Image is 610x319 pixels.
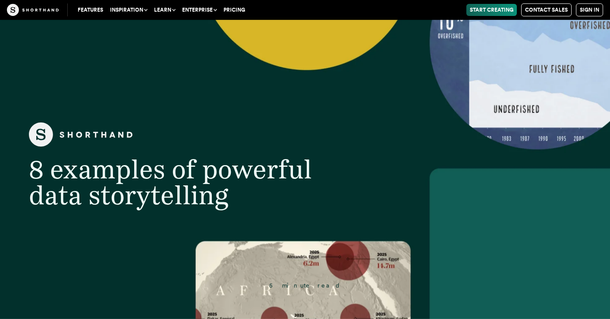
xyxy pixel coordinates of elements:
a: Pricing [220,4,248,16]
a: Contact Sales [521,3,572,16]
a: Start Creating [466,4,517,16]
a: Sign in [576,3,603,16]
button: Learn [151,4,179,16]
img: The Craft [7,4,59,16]
span: 8 examples of powerful data storytelling [29,153,312,210]
a: Features [74,4,107,16]
button: Enterprise [179,4,220,16]
button: Inspiration [107,4,151,16]
span: 5 minute read [269,282,341,289]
